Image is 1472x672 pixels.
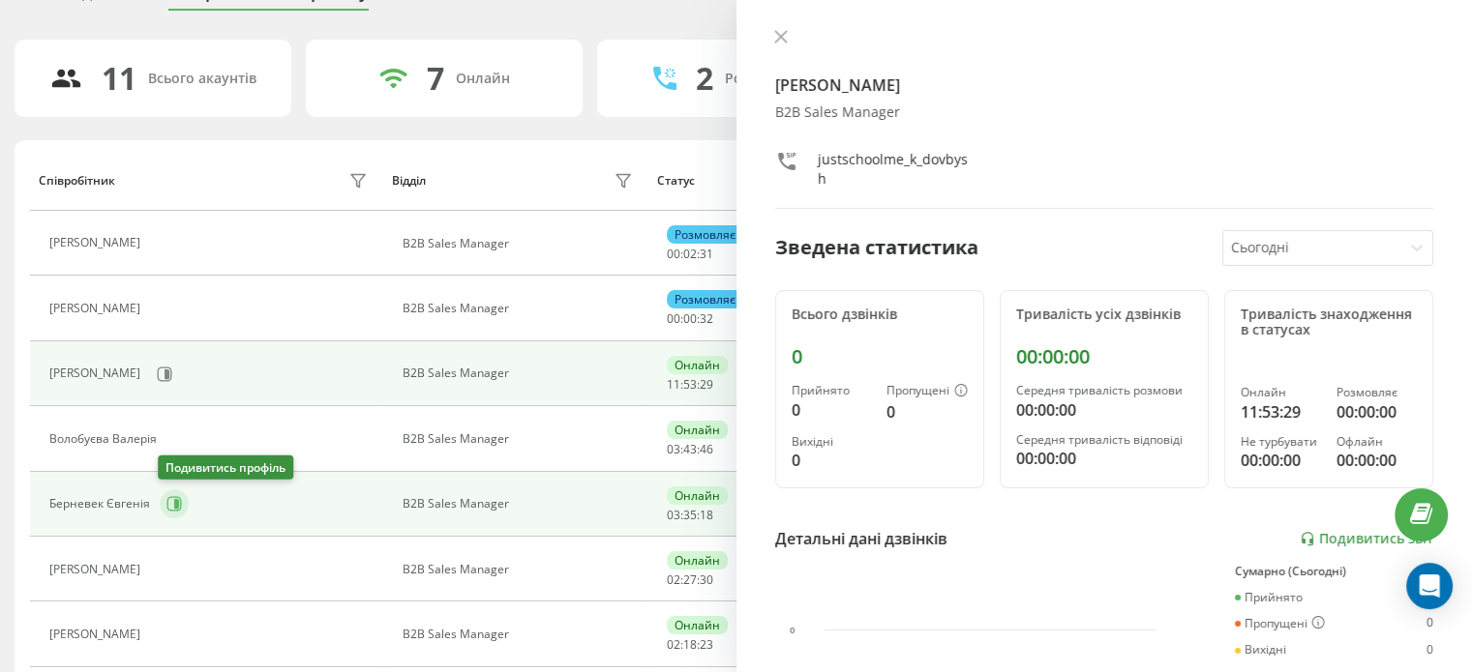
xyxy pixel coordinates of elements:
div: : : [667,248,713,261]
div: 7 [427,60,444,97]
div: B2B Sales Manager [403,237,638,250]
div: Берневек Євгенія [49,497,155,511]
span: 53 [683,376,697,393]
div: Прийнято [792,384,871,397]
div: Пропущені [1235,616,1325,631]
div: 11 [102,60,136,97]
div: 2 [696,60,713,97]
div: Онлайн [667,356,728,374]
span: 27 [683,571,697,588]
div: Середня тривалість розмови [1016,384,1192,397]
div: B2B Sales Manager [403,563,638,576]
div: 00:00:00 [1016,345,1192,368]
div: Не турбувати [1241,435,1321,449]
div: Детальні дані дзвінків [775,527,947,550]
div: Онлайн [667,616,728,634]
div: Розмовляє [1337,386,1417,399]
div: Вихідні [792,435,871,449]
div: Розмовляє [667,225,743,244]
span: 29 [700,376,713,393]
div: Зведена статистика [775,233,978,262]
div: Відділ [392,174,426,188]
div: Розмовляє [667,290,743,308]
div: Тривалість знаходження в статусах [1241,307,1417,339]
span: 18 [700,507,713,523]
span: 00 [683,310,697,327]
div: 11:53:29 [1241,400,1321,424]
div: Вихідні [1235,643,1286,657]
div: [PERSON_NAME] [49,628,145,641]
div: Онлайн [667,421,728,439]
span: 30 [700,571,713,588]
span: 02 [667,571,680,588]
div: B2B Sales Manager [403,302,638,315]
div: B2B Sales Manager [403,432,638,446]
div: Статус [657,174,695,188]
div: : : [667,638,713,652]
div: : : [667,443,713,456]
div: Розмовляють [725,71,819,87]
div: 00:00:00 [1241,449,1321,472]
div: Середня тривалість відповіді [1016,433,1192,447]
div: Онлайн [667,486,728,505]
div: 00:00:00 [1337,449,1417,472]
span: 00 [667,310,680,327]
div: Пропущені [886,384,968,399]
div: Подивитись профіль [158,455,293,480]
div: 0 [792,449,871,472]
div: [PERSON_NAME] [49,366,145,380]
span: 11 [667,376,680,393]
div: 0 [792,398,871,422]
span: 43 [683,441,697,457]
span: 02 [667,636,680,653]
div: 00:00:00 [1337,400,1417,424]
div: Open Intercom Messenger [1406,563,1453,609]
div: [PERSON_NAME] [49,236,145,249]
span: 02 [683,246,697,262]
div: Тривалість усіх дзвінків [1016,307,1192,323]
div: 00:00:00 [1016,447,1192,470]
div: B2B Sales Manager [775,104,1434,121]
div: Прийнято [1235,591,1303,604]
div: : : [667,509,713,522]
div: B2B Sales Manager [403,366,638,380]
span: 18 [683,636,697,653]
div: Співробітник [39,174,115,188]
div: 0 [792,345,968,368]
a: Подивитись звіт [1300,531,1433,547]
span: 31 [700,246,713,262]
div: Онлайн [456,71,510,87]
div: 00:00:00 [1016,398,1192,422]
div: 0 [1427,616,1433,631]
div: [PERSON_NAME] [49,302,145,315]
div: : : [667,312,713,326]
span: 03 [667,507,680,523]
div: Волобуєва Валерія [49,432,162,446]
span: 46 [700,441,713,457]
span: 03 [667,441,680,457]
div: Всього дзвінків [792,307,968,323]
div: justschoolme_k_dovbysh [818,150,969,189]
text: 0 [790,625,796,635]
div: B2B Sales Manager [403,628,638,641]
div: Онлайн [667,551,728,570]
div: : : [667,573,713,587]
div: [PERSON_NAME] [49,563,145,576]
div: 0 [1427,643,1433,657]
h4: [PERSON_NAME] [775,73,1434,97]
span: 35 [683,507,697,523]
div: Всього акаунтів [148,71,256,87]
span: 23 [700,636,713,653]
div: 0 [886,400,968,424]
div: : : [667,378,713,392]
div: Сумарно (Сьогодні) [1235,565,1433,578]
div: Офлайн [1337,435,1417,449]
span: 32 [700,310,713,327]
div: B2B Sales Manager [403,497,638,511]
span: 00 [667,246,680,262]
div: Онлайн [1241,386,1321,399]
